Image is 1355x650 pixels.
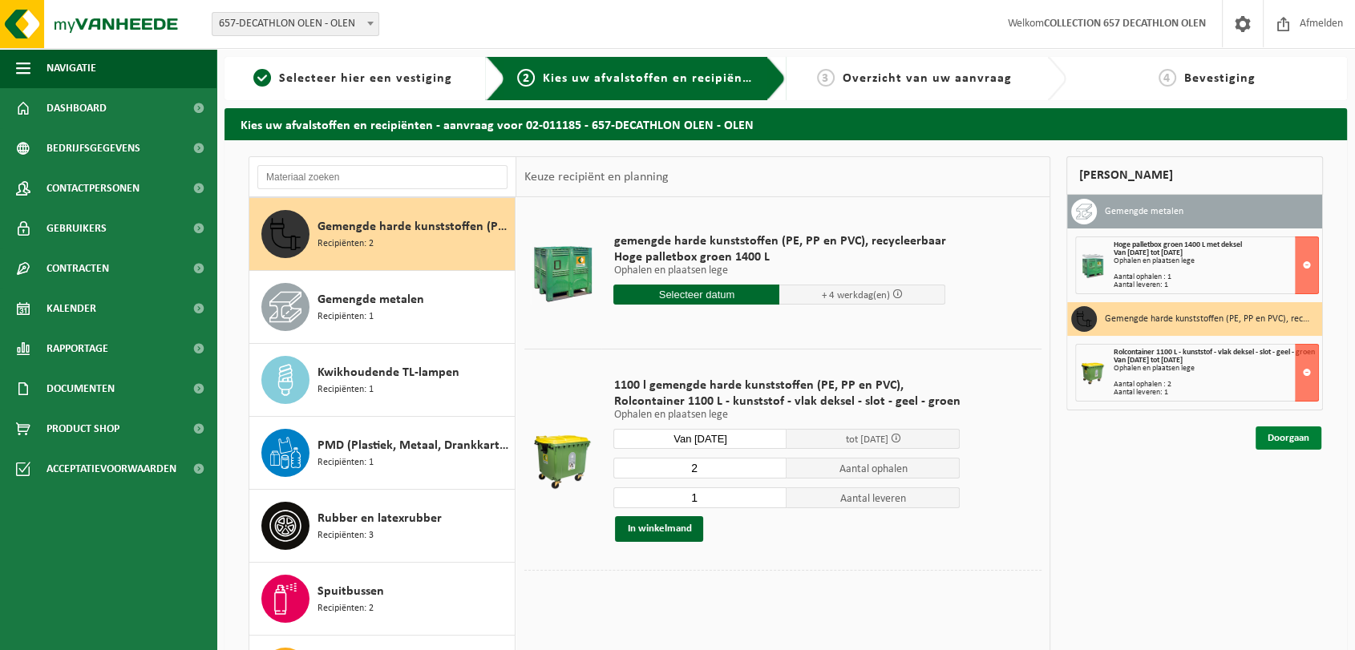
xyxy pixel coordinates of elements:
div: Aantal leveren: 1 [1114,281,1318,289]
input: Selecteer datum [613,429,787,449]
button: Kwikhoudende TL-lampen Recipiënten: 1 [249,344,516,417]
button: PMD (Plastiek, Metaal, Drankkartons) (bedrijven) Recipiënten: 1 [249,417,516,490]
h2: Kies uw afvalstoffen en recipiënten - aanvraag voor 02-011185 - 657-DECATHLON OLEN - OLEN [224,108,1347,139]
span: Overzicht van uw aanvraag [843,72,1012,85]
span: 657-DECATHLON OLEN - OLEN [212,12,379,36]
span: Recipiënten: 2 [318,236,374,252]
span: Contactpersonen [47,168,140,208]
span: Gemengde harde kunststoffen (PE, PP en PVC), recycleerbaar (industrieel) [318,217,511,236]
span: 4 [1159,69,1176,87]
span: Aantal ophalen [787,458,960,478]
span: Rolcontainer 1100 L - kunststof - vlak deksel - slot - geel - groen [613,394,960,410]
p: Ophalen en plaatsen lege [613,410,960,421]
span: Bedrijfsgegevens [47,128,140,168]
span: Recipiënten: 1 [318,455,374,470]
span: + 4 werkdag(en) [822,290,890,301]
span: Product Shop [47,409,119,449]
span: Navigatie [47,48,96,88]
a: 1Selecteer hier een vestiging [233,69,473,88]
button: In winkelmand [615,516,703,542]
input: Materiaal zoeken [257,165,508,189]
span: Acceptatievoorwaarden [47,449,176,489]
strong: Van [DATE] tot [DATE] [1114,248,1183,257]
span: Recipiënten: 1 [318,309,374,325]
a: Doorgaan [1256,426,1321,450]
div: Ophalen en plaatsen lege [1114,365,1318,373]
div: Aantal leveren: 1 [1114,389,1318,397]
div: [PERSON_NAME] [1066,156,1323,195]
span: Gebruikers [47,208,107,248]
span: Kies uw afvalstoffen en recipiënten [543,72,763,85]
div: Aantal ophalen : 2 [1114,381,1318,389]
span: PMD (Plastiek, Metaal, Drankkartons) (bedrijven) [318,436,511,455]
button: Spuitbussen Recipiënten: 2 [249,563,516,636]
button: Rubber en latexrubber Recipiënten: 3 [249,490,516,563]
span: Kwikhoudende TL-lampen [318,363,459,382]
button: Gemengde metalen Recipiënten: 1 [249,271,516,344]
span: 1100 l gemengde harde kunststoffen (PE, PP en PVC), [613,377,960,394]
div: Aantal ophalen : 1 [1114,273,1318,281]
span: Selecteer hier een vestiging [279,72,452,85]
h3: Gemengde metalen [1105,199,1183,224]
span: gemengde harde kunststoffen (PE, PP en PVC), recycleerbaar [613,233,945,249]
span: Rolcontainer 1100 L - kunststof - vlak deksel - slot - geel - groen [1114,348,1315,357]
span: Rubber en latexrubber [318,509,442,528]
strong: COLLECTION 657 DECATHLON OLEN [1044,18,1206,30]
strong: Van [DATE] tot [DATE] [1114,356,1183,365]
span: tot [DATE] [845,434,888,445]
span: Recipiënten: 3 [318,528,374,543]
span: Hoge palletbox groen 1400 L [613,249,945,265]
span: Gemengde metalen [318,290,424,309]
p: Ophalen en plaatsen lege [613,265,945,277]
div: Ophalen en plaatsen lege [1114,257,1318,265]
span: 1 [253,69,271,87]
span: Documenten [47,369,115,409]
span: Spuitbussen [318,582,384,601]
button: Gemengde harde kunststoffen (PE, PP en PVC), recycleerbaar (industrieel) Recipiënten: 2 [249,198,516,271]
span: 657-DECATHLON OLEN - OLEN [212,13,378,35]
span: Rapportage [47,329,108,369]
span: Kalender [47,289,96,329]
span: Aantal leveren [787,487,960,508]
input: Selecteer datum [613,285,779,305]
div: Keuze recipiënt en planning [516,157,677,197]
span: Contracten [47,248,109,289]
h3: Gemengde harde kunststoffen (PE, PP en PVC), recycleerbaar (industrieel) [1105,306,1310,332]
span: Recipiënten: 2 [318,601,374,616]
span: Dashboard [47,88,107,128]
span: 2 [517,69,535,87]
span: Bevestiging [1184,72,1256,85]
span: Recipiënten: 1 [318,382,374,398]
span: 3 [817,69,835,87]
span: Hoge palletbox groen 1400 L met deksel [1114,240,1242,249]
